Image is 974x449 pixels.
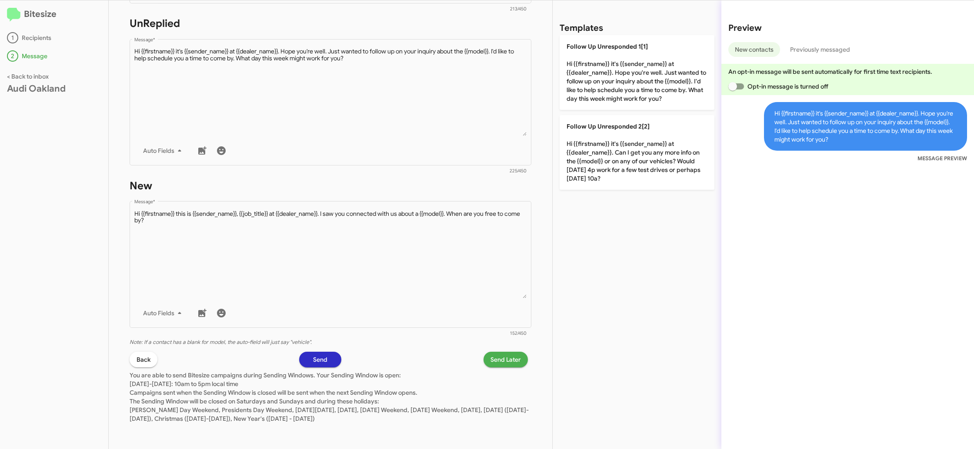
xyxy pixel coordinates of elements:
[130,339,312,346] i: Note: If a contact has a blank for model, the auto-field will just say "vehicle".
[747,81,828,92] span: Opt-in message is turned off
[567,43,648,50] span: Follow Up Unresponded 1[1]
[7,50,18,62] div: 2
[130,179,531,193] h1: New
[728,21,967,35] h2: Preview
[790,42,850,57] span: Previously messaged
[137,352,150,367] span: Back
[560,21,603,35] h2: Templates
[313,352,327,367] span: Send
[784,42,857,57] button: Previously messaged
[7,50,101,62] div: Message
[7,32,18,43] div: 1
[510,168,527,174] mat-hint: 225/450
[136,305,192,321] button: Auto Fields
[484,352,528,367] button: Send Later
[567,122,650,130] span: Follow Up Unresponded 2[2]
[130,371,529,423] span: You are able to send Bitesize campaigns during Sending Windows. Your Sending Window is open: [DAT...
[510,7,527,12] mat-hint: 213/450
[560,115,714,190] p: Hi {{firstname}} it's {{sender_name}} at {{dealer_name}}. Can I get you any more info on the {{mo...
[7,32,101,43] div: Recipients
[917,154,967,163] small: MESSAGE PREVIEW
[143,143,185,158] span: Auto Fields
[735,42,774,57] span: New contacts
[7,8,20,22] img: logo-minimal.svg
[728,42,780,57] button: New contacts
[728,67,967,76] p: An opt-in message will be sent automatically for first time text recipients.
[560,35,714,110] p: Hi {{firstname}} it's {{sender_name}} at {{dealer_name}}. Hope you're well. Just wanted to follow...
[7,7,101,22] h2: Bitesize
[764,102,967,151] span: Hi {{firstname}} it's {{sender_name}} at {{dealer_name}}. Hope you're well. Just wanted to follow...
[7,84,101,93] div: Audi Oakland
[7,73,49,80] a: < Back to inbox
[299,352,341,367] button: Send
[130,17,531,30] h1: UnReplied
[490,352,521,367] span: Send Later
[510,331,527,336] mat-hint: 152/450
[136,143,192,158] button: Auto Fields
[130,352,157,367] button: Back
[143,305,185,321] span: Auto Fields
